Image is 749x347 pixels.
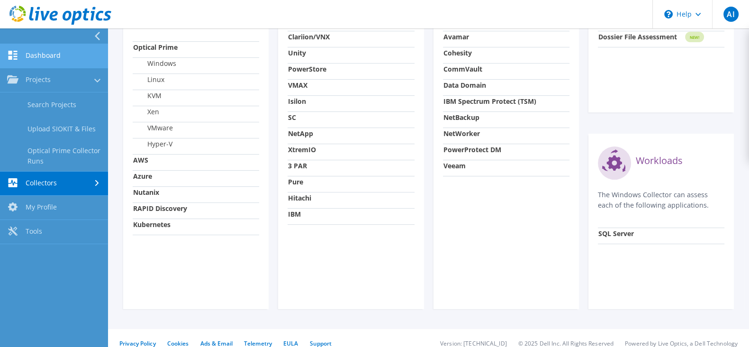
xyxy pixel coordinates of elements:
[133,204,187,213] strong: RAPID Discovery
[133,91,162,100] label: KVM
[288,97,306,106] strong: Isilon
[689,35,699,40] tspan: NEW!
[288,81,307,90] strong: VMAX
[133,43,178,52] strong: Optical Prime
[288,210,301,219] strong: IBM
[443,81,486,90] strong: Data Domain
[133,107,159,117] label: Xen
[133,123,173,133] label: VMware
[443,64,482,73] strong: CommVault
[288,113,296,122] strong: SC
[443,129,480,138] strong: NetWorker
[443,32,469,41] strong: Avamar
[288,64,326,73] strong: PowerStore
[288,48,306,57] strong: Unity
[133,139,172,149] label: Hyper-V
[598,190,724,210] p: The Windows Collector can assess each of the following applications.
[133,59,176,68] label: Windows
[288,32,330,41] strong: Clariion/VNX
[133,220,171,229] strong: Kubernetes
[288,193,311,202] strong: Hitachi
[443,113,479,122] strong: NetBackup
[723,7,739,22] span: AI
[133,188,159,197] strong: Nutanix
[133,172,152,181] strong: Azure
[133,155,148,164] strong: AWS
[288,129,313,138] strong: NetApp
[664,10,673,18] svg: \n
[443,48,472,57] strong: Cohesity
[598,229,634,238] strong: SQL Server
[443,161,466,170] strong: Veeam
[598,32,677,41] strong: Dossier File Assessment
[133,75,164,84] label: Linux
[443,97,536,106] strong: IBM Spectrum Protect (TSM)
[288,177,303,186] strong: Pure
[636,156,683,165] label: Workloads
[288,145,316,154] strong: XtremIO
[443,145,501,154] strong: PowerProtect DM
[288,161,307,170] strong: 3 PAR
